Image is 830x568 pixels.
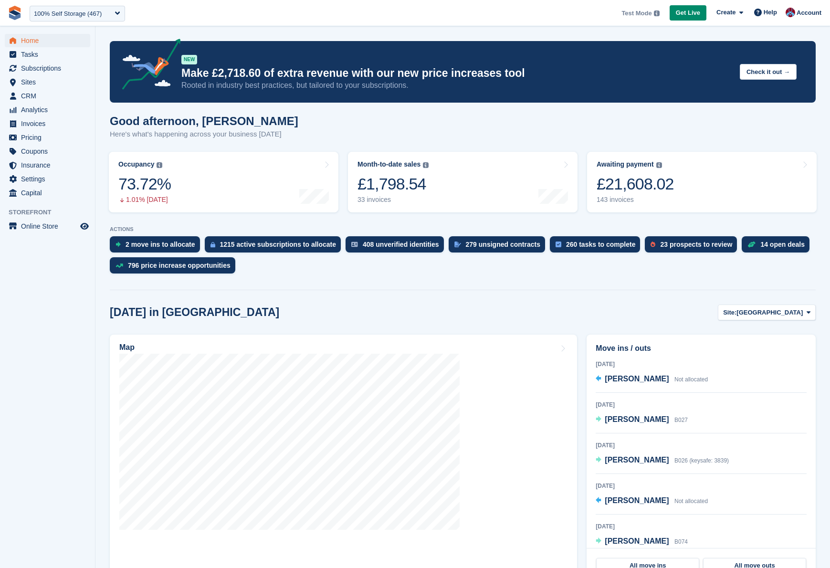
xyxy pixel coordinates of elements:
[79,221,90,232] a: Preview store
[5,75,90,89] a: menu
[8,6,22,20] img: stora-icon-8386f47178a22dfd0bd8f6a31ec36ba5ce8667c1dd55bd0f319d3a0aa187defe.svg
[220,241,336,248] div: 1215 active subscriptions to allocate
[116,242,121,247] img: move_ins_to_allocate_icon-fdf77a2bb77ea45bf5b3d319d69a93e2d87916cf1d5bf7949dd705db3b84f3ca.svg
[348,152,578,212] a: Month-to-date sales £1,798.54 33 invoices
[21,186,78,200] span: Capital
[5,131,90,144] a: menu
[5,145,90,158] a: menu
[556,242,561,247] img: task-75834270c22a3079a89374b754ae025e5fb1db73e45f91037f5363f120a921f8.svg
[786,8,795,17] img: David Hughes
[5,103,90,116] a: menu
[21,89,78,103] span: CRM
[351,242,358,247] img: verify_identity-adf6edd0f0f0b5bbfe63781bf79b02c33cf7c696d77639b501bdc392416b5a36.svg
[110,129,298,140] p: Here's what's happening across your business [DATE]
[605,496,669,505] span: [PERSON_NAME]
[718,305,816,320] button: Site: [GEOGRAPHIC_DATA]
[676,8,700,18] span: Get Live
[736,308,803,317] span: [GEOGRAPHIC_DATA]
[126,241,195,248] div: 2 move ins to allocate
[670,5,706,21] a: Get Live
[110,306,279,319] h2: [DATE] in [GEOGRAPHIC_DATA]
[21,145,78,158] span: Coupons
[181,55,197,64] div: NEW
[109,152,338,212] a: Occupancy 73.72% 1.01% [DATE]
[346,236,449,257] a: 408 unverified identities
[656,162,662,168] img: icon-info-grey-7440780725fd019a000dd9b08b2336e03edf1995a4989e88bcd33f0948082b44.svg
[566,241,636,248] div: 260 tasks to complete
[110,257,240,278] a: 796 price increase opportunities
[605,375,669,383] span: [PERSON_NAME]
[605,415,669,423] span: [PERSON_NAME]
[110,226,816,232] p: ACTIONS
[674,538,688,545] span: B074
[764,8,777,17] span: Help
[621,9,651,18] span: Test Mode
[597,160,654,168] div: Awaiting payment
[596,536,688,548] a: [PERSON_NAME] B074
[449,236,550,257] a: 279 unsigned contracts
[742,236,814,257] a: 14 open deals
[597,196,674,204] div: 143 invoices
[466,241,540,248] div: 279 unsigned contracts
[596,495,708,507] a: [PERSON_NAME] Not allocated
[596,441,807,450] div: [DATE]
[596,373,708,386] a: [PERSON_NAME] Not allocated
[34,9,102,19] div: 100% Self Storage (467)
[797,8,821,18] span: Account
[210,242,215,248] img: active_subscription_to_allocate_icon-d502201f5373d7db506a760aba3b589e785aa758c864c3986d89f69b8ff3...
[660,241,732,248] div: 23 prospects to review
[5,62,90,75] a: menu
[5,172,90,186] a: menu
[5,48,90,61] a: menu
[116,263,123,268] img: price_increase_opportunities-93ffe204e8149a01c8c9dc8f82e8f89637d9d84a8eef4429ea346261dce0b2c0.svg
[5,220,90,233] a: menu
[357,174,429,194] div: £1,798.54
[454,242,461,247] img: contract_signature_icon-13c848040528278c33f63329250d36e43548de30e8caae1d1a13099fd9432cc5.svg
[716,8,735,17] span: Create
[128,262,231,269] div: 796 price increase opportunities
[596,414,688,426] a: [PERSON_NAME] B027
[21,172,78,186] span: Settings
[550,236,645,257] a: 260 tasks to complete
[747,241,756,248] img: deal-1b604bf984904fb50ccaf53a9ad4b4a5d6e5aea283cecdc64d6e3604feb123c2.svg
[114,39,181,93] img: price-adjustments-announcement-icon-8257ccfd72463d97f412b2fc003d46551f7dbcb40ab6d574587a9cd5c0d94...
[597,174,674,194] div: £21,608.02
[21,62,78,75] span: Subscriptions
[740,64,797,80] button: Check it out →
[181,80,732,91] p: Rooted in industry best practices, but tailored to your subscriptions.
[21,103,78,116] span: Analytics
[674,498,708,505] span: Not allocated
[5,186,90,200] a: menu
[654,11,660,16] img: icon-info-grey-7440780725fd019a000dd9b08b2336e03edf1995a4989e88bcd33f0948082b44.svg
[21,75,78,89] span: Sites
[760,241,805,248] div: 14 open deals
[674,376,708,383] span: Not allocated
[21,131,78,144] span: Pricing
[596,482,807,490] div: [DATE]
[118,160,154,168] div: Occupancy
[596,522,807,531] div: [DATE]
[596,454,729,467] a: [PERSON_NAME] B026 (keysafe: 3839)
[119,343,135,352] h2: Map
[423,162,429,168] img: icon-info-grey-7440780725fd019a000dd9b08b2336e03edf1995a4989e88bcd33f0948082b44.svg
[21,158,78,172] span: Insurance
[118,174,171,194] div: 73.72%
[587,152,817,212] a: Awaiting payment £21,608.02 143 invoices
[357,160,420,168] div: Month-to-date sales
[21,117,78,130] span: Invoices
[5,117,90,130] a: menu
[357,196,429,204] div: 33 invoices
[110,236,205,257] a: 2 move ins to allocate
[596,400,807,409] div: [DATE]
[21,34,78,47] span: Home
[21,48,78,61] span: Tasks
[723,308,736,317] span: Site:
[596,360,807,368] div: [DATE]
[605,456,669,464] span: [PERSON_NAME]
[596,343,807,354] h2: Move ins / outs
[674,417,688,423] span: B027
[21,220,78,233] span: Online Store
[157,162,162,168] img: icon-info-grey-7440780725fd019a000dd9b08b2336e03edf1995a4989e88bcd33f0948082b44.svg
[5,89,90,103] a: menu
[5,158,90,172] a: menu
